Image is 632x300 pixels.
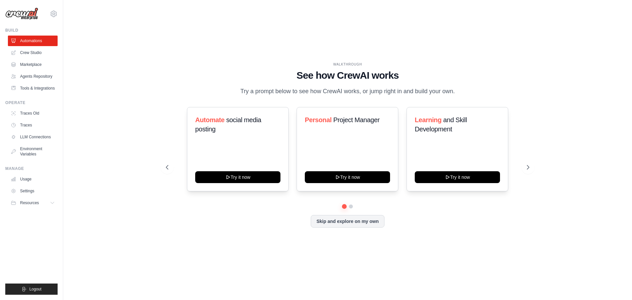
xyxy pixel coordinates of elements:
span: social media posting [195,116,261,133]
a: Tools & Integrations [8,83,58,94]
button: Try it now [305,171,390,183]
div: Build [5,28,58,33]
span: Automate [195,116,224,123]
a: Usage [8,174,58,184]
span: Learning [415,116,441,123]
a: Crew Studio [8,47,58,58]
a: Marketplace [8,59,58,70]
button: Try it now [415,171,500,183]
img: Logo [5,8,38,20]
button: Logout [5,284,58,295]
h1: See how CrewAI works [166,69,529,81]
button: Resources [8,198,58,208]
iframe: Chat Widget [599,268,632,300]
span: Logout [29,286,41,292]
a: LLM Connections [8,132,58,142]
a: Traces [8,120,58,130]
a: Agents Repository [8,71,58,82]
a: Settings [8,186,58,196]
span: Resources [20,200,39,205]
a: Traces Old [8,108,58,119]
span: Personal [305,116,331,123]
a: Environment Variables [8,144,58,159]
button: Try it now [195,171,280,183]
span: and Skill Development [415,116,467,133]
span: Project Manager [333,116,380,123]
a: Automations [8,36,58,46]
div: Operate [5,100,58,105]
div: WALKTHROUGH [166,62,529,67]
button: Skip and explore on my own [311,215,384,228]
div: Manage [5,166,58,171]
p: Try a prompt below to see how CrewAI works, or jump right in and build your own. [237,87,458,96]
